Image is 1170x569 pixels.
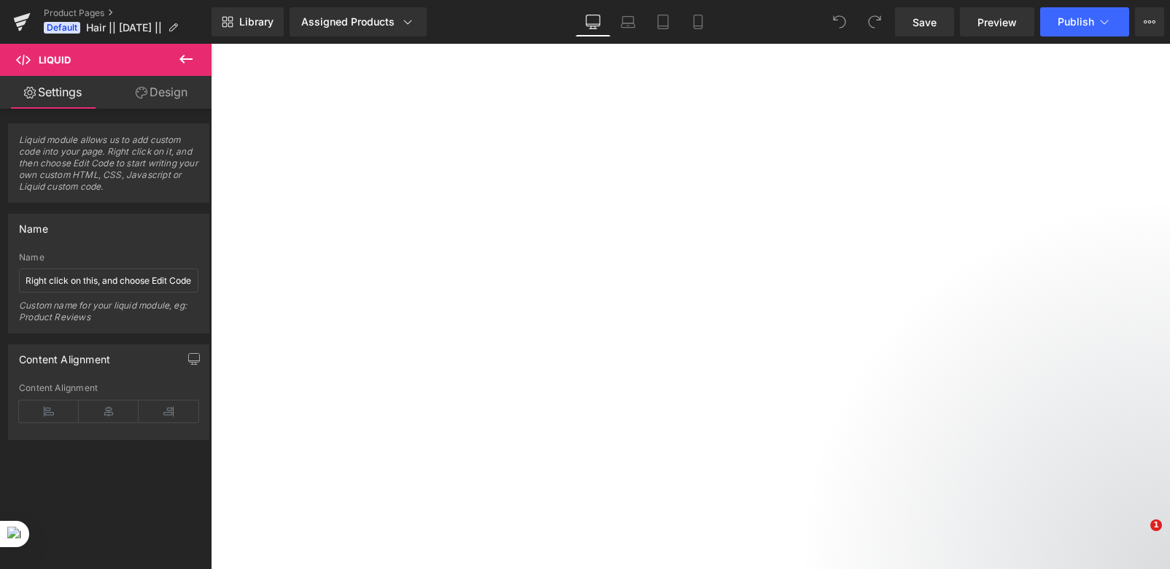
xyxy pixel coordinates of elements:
a: Laptop [611,7,646,36]
span: Publish [1058,16,1094,28]
iframe: To enrich screen reader interactions, please activate Accessibility in Grammarly extension settings [211,44,1170,569]
button: Publish [1040,7,1129,36]
div: Content Alignment [19,383,198,393]
button: Undo [825,7,854,36]
div: Name [19,252,198,263]
a: Design [109,76,214,109]
a: Mobile [681,7,716,36]
a: Product Pages [44,7,212,19]
div: Assigned Products [301,15,415,29]
div: Content Alignment [19,345,110,365]
a: Tablet [646,7,681,36]
iframe: Intercom live chat [1120,519,1155,554]
div: Custom name for your liquid module, eg: Product Reviews [19,300,198,333]
span: Library [239,15,274,28]
span: Liquid module allows us to add custom code into your page. Right click on it, and then choose Edi... [19,134,198,202]
span: Hair || [DATE] || [86,22,162,34]
span: Liquid [39,54,71,66]
a: Desktop [576,7,611,36]
button: More [1135,7,1164,36]
span: Default [44,22,80,34]
button: Redo [860,7,889,36]
a: New Library [212,7,284,36]
span: 1 [1150,519,1162,531]
span: Save [913,15,937,30]
a: Preview [960,7,1034,36]
span: Preview [977,15,1017,30]
div: Name [19,214,48,235]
